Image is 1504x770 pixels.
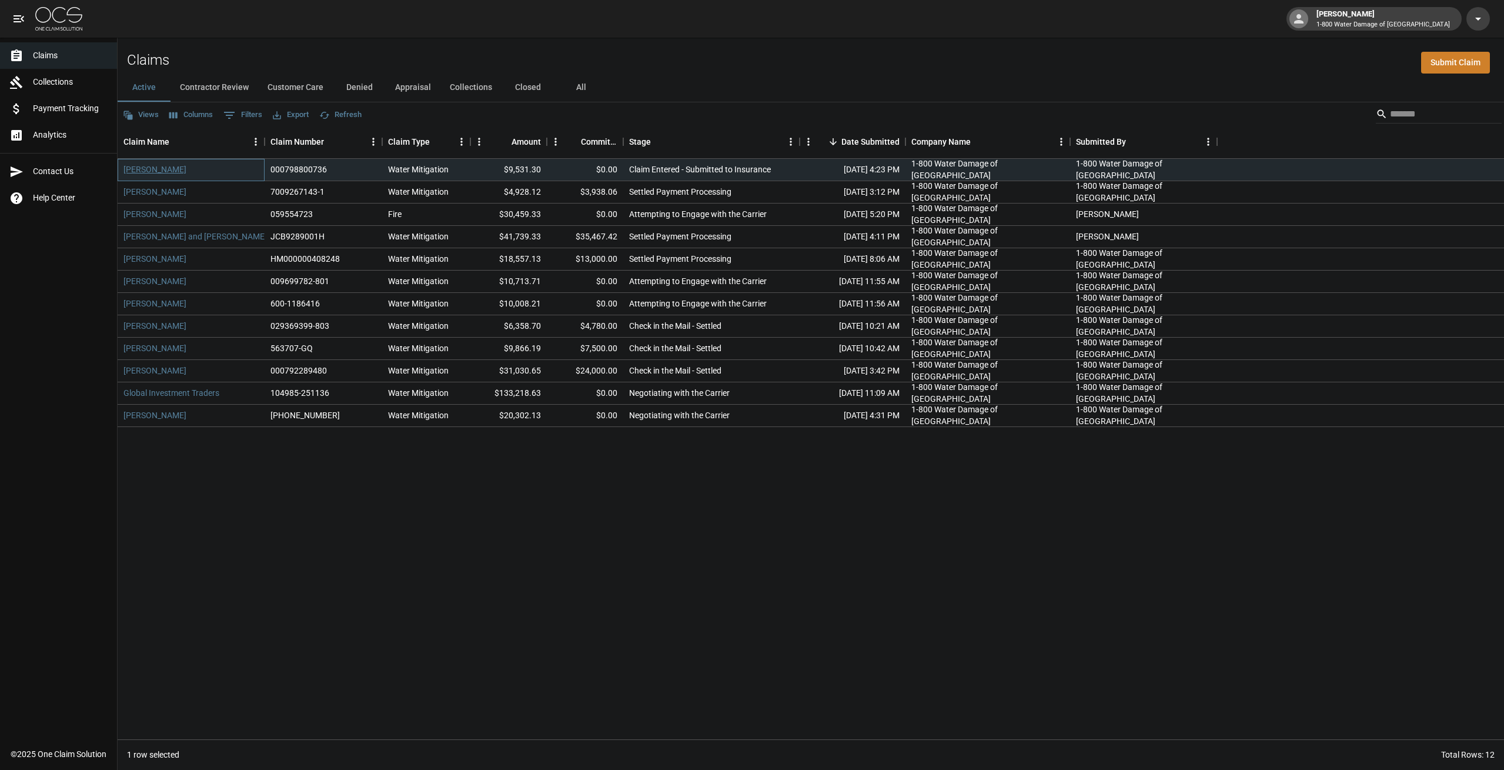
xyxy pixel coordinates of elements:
div: $24,000.00 [547,360,623,382]
a: [PERSON_NAME] [123,365,186,376]
div: 1-800 Water Damage of Athens [1076,180,1211,204]
button: Contractor Review [171,74,258,102]
div: Claim Entered - Submitted to Insurance [629,164,771,175]
button: Menu [800,133,817,151]
div: $0.00 [547,405,623,427]
div: Negotiating with the Carrier [629,387,730,399]
div: Check in the Mail - Settled [629,320,721,332]
div: [PERSON_NAME] [1312,8,1455,29]
div: $10,008.21 [470,293,547,315]
div: $3,938.06 [547,181,623,204]
div: 059554723 [270,208,313,220]
div: Attempting to Engage with the Carrier [629,298,767,309]
button: All [554,74,607,102]
div: $30,459.33 [470,204,547,226]
div: Date Submitted [800,125,905,158]
div: 1-800 Water Damage of Athens [1076,336,1211,360]
div: 1-800 Water Damage of Athens [911,381,1064,405]
button: Sort [971,134,987,150]
div: 104985-251136 [270,387,329,399]
div: 563707-GQ [270,342,313,354]
div: $10,713.71 [470,271,547,293]
div: $31,030.65 [470,360,547,382]
button: Denied [333,74,386,102]
div: Attempting to Engage with the Carrier [629,208,767,220]
a: [PERSON_NAME] [123,298,186,309]
div: JCB9289001H [270,231,325,242]
button: Menu [1199,133,1217,151]
div: HM000000408248 [270,253,340,265]
button: Select columns [166,106,216,124]
div: $20,302.13 [470,405,547,427]
span: Contact Us [33,165,108,178]
div: $9,866.19 [470,338,547,360]
div: 1-800 Water Damage of Athens [1076,404,1211,427]
div: [DATE] 11:55 AM [800,271,905,293]
div: Claim Type [388,125,430,158]
div: Submitted By [1076,125,1126,158]
div: Submitted By [1070,125,1217,158]
div: Stage [629,125,651,158]
div: Attempting to Engage with the Carrier [629,275,767,287]
div: 1-800 Water Damage of Athens [911,404,1064,427]
button: Sort [430,134,446,150]
a: Submit Claim [1421,52,1490,74]
a: [PERSON_NAME] [123,342,186,354]
div: 029369399-803 [270,320,329,332]
div: Claim Number [270,125,324,158]
div: Water Mitigation [388,320,449,332]
div: Water Mitigation [388,186,449,198]
div: Stage [623,125,800,158]
div: $0.00 [547,293,623,315]
div: Water Mitigation [388,342,449,354]
button: Show filters [220,106,265,125]
div: Search [1376,105,1502,126]
div: $41,739.33 [470,226,547,248]
div: 1-800 Water Damage of Athens [1076,381,1211,405]
div: 1-800 Water Damage of Athens [911,336,1064,360]
button: Active [118,74,171,102]
span: Help Center [33,192,108,204]
button: Sort [564,134,581,150]
button: Menu [470,133,488,151]
div: [DATE] 11:09 AM [800,382,905,405]
span: Claims [33,49,108,62]
button: Sort [825,134,841,150]
a: [PERSON_NAME] [123,409,186,421]
button: Customer Care [258,74,333,102]
div: Amount [470,125,547,158]
div: $35,467.42 [547,226,623,248]
h2: Claims [127,52,169,69]
button: Menu [782,133,800,151]
div: Chad Fallows [1076,231,1139,242]
div: $6,358.70 [470,315,547,338]
div: Settled Payment Processing [629,231,731,242]
div: $4,780.00 [547,315,623,338]
button: Sort [651,134,667,150]
div: Settled Payment Processing [629,253,731,265]
div: 1-800 Water Damage of Athens [1076,292,1211,315]
div: 1 row selected [127,749,179,761]
div: dynamic tabs [118,74,1504,102]
a: [PERSON_NAME] [123,253,186,265]
div: $9,531.30 [470,159,547,181]
button: Menu [1052,133,1070,151]
button: Sort [1126,134,1142,150]
button: Collections [440,74,502,102]
div: Committed Amount [547,125,623,158]
div: 1-800 Water Damage of Athens [911,225,1064,248]
div: $0.00 [547,271,623,293]
div: $4,928.12 [470,181,547,204]
div: Water Mitigation [388,387,449,399]
button: Closed [502,74,554,102]
div: 1-800 Water Damage of Athens [911,247,1064,271]
div: 009699782-801 [270,275,329,287]
span: Analytics [33,129,108,141]
div: Claim Type [382,125,470,158]
span: Payment Tracking [33,102,108,115]
div: 1-800 Water Damage of Athens [911,180,1064,204]
div: 000792289480 [270,365,327,376]
div: Water Mitigation [388,409,449,421]
div: Committed Amount [581,125,617,158]
a: [PERSON_NAME] [123,208,186,220]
